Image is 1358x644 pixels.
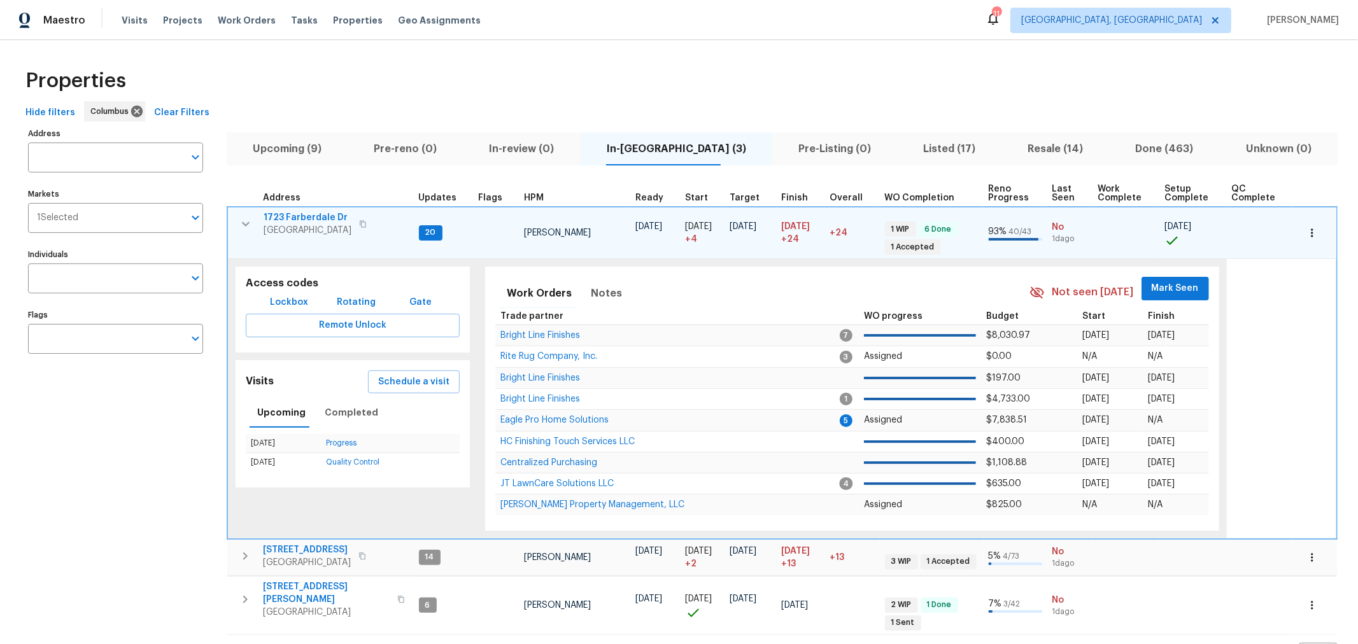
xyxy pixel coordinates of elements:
span: $197.00 [986,374,1021,382]
span: No [1052,594,1088,606]
span: Finish [782,193,809,202]
span: 1 Selected [37,213,78,223]
span: Remote Unlock [256,318,449,333]
a: Bright Line Finishes [500,332,580,339]
button: Rotating [332,291,381,314]
span: N/A [1148,416,1163,424]
span: [DATE] [1148,331,1175,340]
span: Address [263,193,301,202]
span: Overall [830,193,863,202]
span: $0.00 [986,352,1012,361]
td: [DATE] [246,434,321,453]
td: Project started on time [681,576,725,634]
span: 20 [420,227,441,238]
span: WO Completion [885,193,955,202]
div: Columbus [84,101,145,122]
td: 24 day(s) past target finish date [825,207,880,259]
a: JT LawnCare Solutions LLC [500,480,614,487]
td: [DATE] [246,453,321,472]
span: [PERSON_NAME] [525,601,591,610]
span: Work Orders [507,284,572,302]
button: Mark Seen [1142,277,1209,300]
span: 1d ago [1052,606,1088,617]
span: [DATE] [1148,437,1175,446]
span: 1 Accepted [922,556,975,567]
span: HPM [525,193,544,202]
span: Tasks [291,16,318,25]
span: N/A [1148,500,1163,509]
button: Clear Filters [149,101,215,125]
span: [STREET_ADDRESS][PERSON_NAME] [263,580,390,606]
span: 7 % [989,599,1002,608]
label: Flags [28,311,203,319]
span: + 4 [686,233,698,246]
a: Quality Control [326,458,379,466]
span: [GEOGRAPHIC_DATA] [264,224,351,237]
span: Bright Line Finishes [500,374,580,382]
span: [DATE] [1082,479,1109,488]
span: 3 WIP [886,556,917,567]
span: Work Complete [1098,185,1143,202]
span: 3 [840,351,852,363]
span: $4,733.00 [986,395,1030,403]
span: Rite Rug Company, Inc. [500,352,597,361]
span: Listed (17) [905,140,994,158]
span: [PERSON_NAME] Property Management, LLC [500,500,684,509]
span: Setup Complete [1164,185,1210,202]
a: [PERSON_NAME] Property Management, LLC [500,501,684,508]
button: Open [187,209,204,227]
span: [DATE] [730,547,757,556]
span: 1 Accepted [886,242,940,253]
span: 4 [839,477,852,490]
span: WO progress [864,312,923,321]
span: Columbus [90,105,134,118]
span: Target [730,193,760,202]
span: Pre-Listing (0) [780,140,889,158]
span: 2 WIP [886,599,917,610]
span: 6 Done [920,224,957,235]
span: Pre-reno (0) [355,140,455,158]
div: Target renovation project end date [730,193,772,202]
span: [GEOGRAPHIC_DATA], [GEOGRAPHIC_DATA] [1021,14,1202,27]
span: Mark Seen [1152,281,1199,297]
span: [DATE] [730,222,757,231]
span: [STREET_ADDRESS] [263,543,351,556]
span: [PERSON_NAME] [525,228,591,237]
button: Open [187,148,204,166]
span: Trade partner [500,312,563,321]
span: Geo Assignments [398,14,481,27]
span: 1 Done [922,599,957,610]
span: Budget [986,312,1019,321]
span: Visits [122,14,148,27]
span: Last Seen [1052,185,1077,202]
span: In-review (0) [470,140,572,158]
button: Open [187,269,204,287]
a: Centralized Purchasing [500,459,597,466]
span: Clear Filters [154,105,209,121]
span: JT LawnCare Solutions LLC [500,479,614,488]
span: Upcoming (9) [234,140,340,158]
span: [DATE] [782,547,810,556]
span: Resale (14) [1009,140,1101,158]
span: [DATE] [1082,416,1109,424]
span: Ready [636,193,664,202]
span: [DATE] [686,594,712,603]
span: $7,838.51 [986,416,1027,424]
span: [DATE] [1148,374,1175,382]
span: 14 [420,552,439,563]
a: Bright Line Finishes [500,395,580,403]
span: 1 WIP [886,224,915,235]
button: Remote Unlock [246,314,460,337]
span: +24 [830,228,848,237]
span: [GEOGRAPHIC_DATA] [263,556,351,569]
span: [DATE] [636,594,663,603]
span: [DATE] [1082,458,1109,467]
span: Notes [591,284,622,302]
td: Scheduled to finish 13 day(s) late [777,539,825,576]
span: $825.00 [986,500,1022,509]
span: [DATE] [1082,437,1109,446]
span: [DATE] [636,547,663,556]
p: Assigned [864,350,976,363]
span: + 2 [686,557,697,570]
span: Not seen [DATE] [1052,285,1134,300]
